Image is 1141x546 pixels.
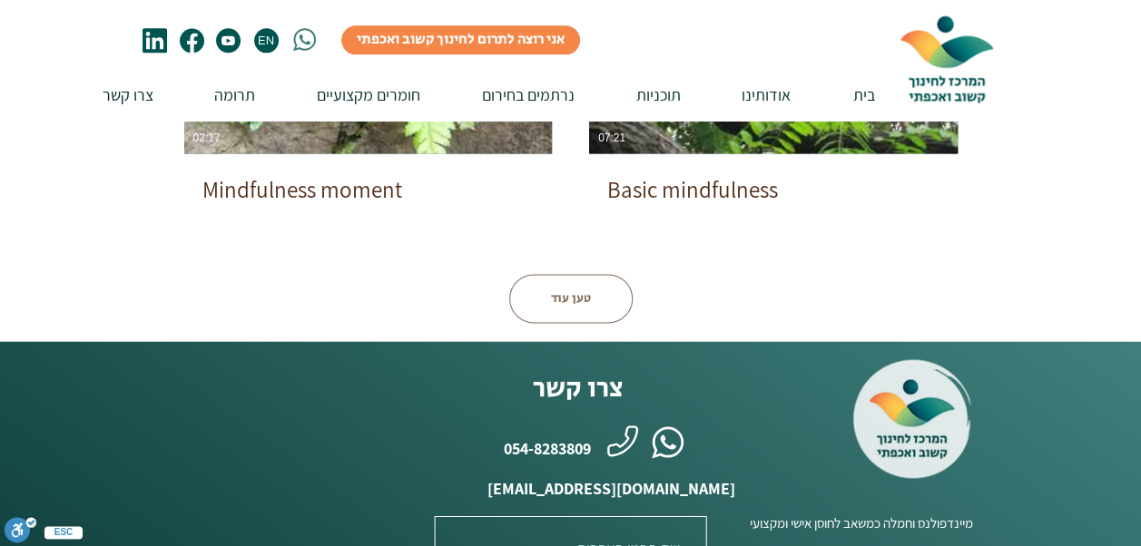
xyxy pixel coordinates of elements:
[93,69,162,121] p: צרו קשר
[167,69,269,121] a: תרומה
[473,69,584,121] p: נרתמים בחירום
[607,175,778,202] h3: Basic mindfulness
[627,69,690,121] p: תוכניות
[733,69,800,121] p: אודותינו
[55,69,167,121] a: צרו קשר
[254,28,279,53] a: EN
[293,28,316,51] svg: whatsapp
[652,426,684,458] svg: whatsapp
[55,69,889,121] nav: אתר
[750,513,973,532] span: מיינדפולנס וחמלה כמשאב לחוסן אישי ומקצועי
[341,25,580,54] a: אני רוצה לתרום לחינוך קשוב ואכפתי
[694,69,804,121] a: אודותינו
[588,69,694,121] a: תוכניות
[193,132,221,144] div: 02:17
[509,274,633,323] button: טען עוד
[485,474,738,502] a: Hello@Educare.co.il
[533,368,623,408] span: צרו קשר
[255,34,276,47] span: EN
[804,69,889,121] a: בית
[598,132,625,144] div: 07:21
[485,439,594,457] a: 054-8283809
[434,69,588,121] a: נרתמים בחירום
[891,468,1141,546] iframe: Wix Chat
[844,69,884,121] p: בית
[504,437,591,460] span: 054-8283809
[308,69,429,121] p: חומרים מקצועיים
[216,28,241,53] svg: youtube
[269,69,434,121] a: חומרים מקצועיים
[487,477,735,500] span: [EMAIL_ADDRESS][DOMAIN_NAME]
[589,153,958,202] button: Basic mindfulness
[357,30,565,50] span: אני רוצה לתרום לחינוך קשוב ואכפתי
[184,153,553,202] button: Mindfulness moment
[202,175,402,202] h3: Mindfulness moment
[205,69,264,121] p: תרומה
[848,358,976,479] img: logo-M-2.png
[733,509,976,536] a: מיינדפולנס וחמלה כמשאב לחוסן אישי ומקצועי
[180,28,204,53] svg: פייסבוק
